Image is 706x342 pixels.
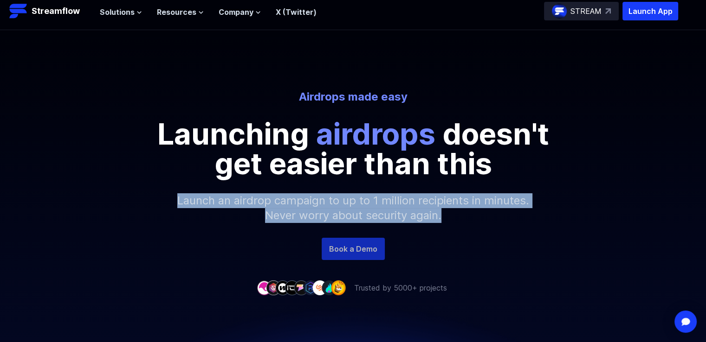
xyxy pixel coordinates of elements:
a: X (Twitter) [276,7,317,17]
button: Company [219,6,261,18]
img: company-7 [312,280,327,295]
p: Trusted by 5000+ projects [354,282,447,293]
img: company-3 [275,280,290,295]
button: Solutions [100,6,142,18]
p: Launching doesn't get easier than this [144,119,562,178]
a: Streamflow [9,2,91,20]
img: company-6 [303,280,318,295]
p: Streamflow [32,5,80,18]
span: Solutions [100,6,135,18]
img: company-5 [294,280,309,295]
span: airdrops [316,116,435,152]
p: Launch an airdrop campaign to up to 1 million recipients in minutes. Never worry about security a... [154,178,553,238]
span: Company [219,6,253,18]
button: Launch App [622,2,678,20]
p: STREAM [570,6,602,17]
button: Resources [157,6,204,18]
img: company-1 [257,280,272,295]
img: top-right-arrow.svg [605,8,611,14]
a: Book a Demo [322,238,385,260]
img: streamflow-logo-circle.png [552,4,567,19]
div: Open Intercom Messenger [674,310,697,333]
span: Resources [157,6,196,18]
p: Airdrops made easy [96,89,610,104]
img: company-2 [266,280,281,295]
img: company-4 [285,280,299,295]
img: company-9 [331,280,346,295]
img: company-8 [322,280,337,295]
a: STREAM [544,2,619,20]
img: Streamflow Logo [9,2,28,20]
